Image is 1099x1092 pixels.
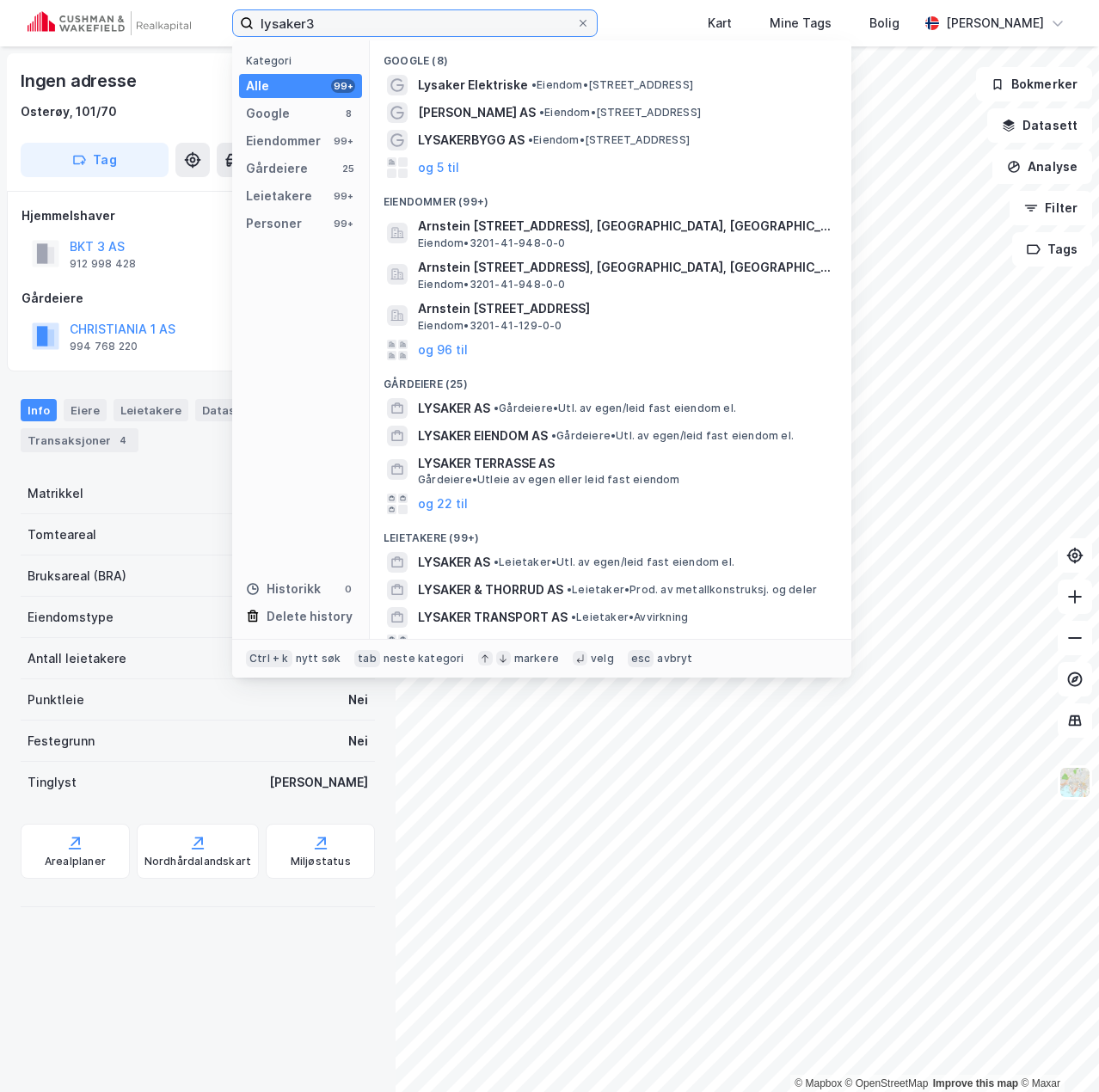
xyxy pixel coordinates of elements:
[28,566,126,586] div: Bruksareal (BRA)
[418,216,831,236] span: Arnstein [STREET_ADDRESS], [GEOGRAPHIC_DATA], [GEOGRAPHIC_DATA]
[246,579,321,599] div: Historikk
[418,552,490,573] span: LYSAKER AS
[551,429,794,443] span: Gårdeiere • Utl. av egen/leid fast eiendom el.
[539,106,544,119] span: •
[551,429,556,442] span: •
[657,652,692,666] div: avbryt
[418,236,566,250] span: Eiendom • 3201-41-948-0-0
[418,635,468,655] button: og 96 til
[418,607,568,628] span: LYSAKER TRANSPORT AS
[418,473,680,487] span: Gårdeiere • Utleie av egen eller leid fast eiendom
[539,106,701,120] span: Eiendom • [STREET_ADDRESS]
[1013,1009,1099,1092] div: Kontrollprogram for chat
[28,525,96,545] div: Tomteareal
[21,101,117,122] div: Osterøy, 101/70
[1010,191,1092,225] button: Filter
[195,399,260,421] div: Datasett
[246,76,269,96] div: Alle
[418,75,528,95] span: Lysaker Elektriske
[28,607,114,628] div: Eiendomstype
[370,518,851,549] div: Leietakere (99+)
[418,298,831,319] span: Arnstein [STREET_ADDRESS]
[246,186,312,206] div: Leietakere
[976,67,1092,101] button: Bokmerker
[331,134,355,148] div: 99+
[1013,1009,1099,1092] iframe: Chat Widget
[254,10,576,36] input: Søk på adresse, matrikkel, gårdeiere, leietakere eller personer
[494,402,499,414] span: •
[28,648,126,669] div: Antall leietakere
[269,772,368,793] div: [PERSON_NAME]
[331,189,355,203] div: 99+
[21,428,138,452] div: Transaksjoner
[246,158,308,179] div: Gårdeiere
[418,580,563,600] span: LYSAKER & THORRUD AS
[28,731,95,752] div: Festegrunn
[45,855,106,868] div: Arealplaner
[28,11,191,35] img: cushman-wakefield-realkapital-logo.202ea83816669bd177139c58696a8fa1.svg
[528,133,690,147] span: Eiendom • [STREET_ADDRESS]
[494,555,499,568] span: •
[21,143,169,177] button: Tag
[144,855,252,868] div: Nordhårdalandskart
[370,181,851,212] div: Eiendommer (99+)
[64,399,107,421] div: Eiere
[708,13,732,34] div: Kart
[246,650,292,667] div: Ctrl + k
[341,107,355,120] div: 8
[933,1077,1018,1089] a: Improve this map
[418,453,831,474] span: LYSAKER TERRASSE AS
[370,364,851,395] div: Gårdeiere (25)
[246,131,321,151] div: Eiendommer
[987,108,1092,143] button: Datasett
[845,1077,929,1089] a: OpenStreetMap
[770,13,832,34] div: Mine Tags
[418,494,468,514] button: og 22 til
[514,652,559,666] div: markere
[628,650,654,667] div: esc
[1012,232,1092,267] button: Tags
[418,319,562,333] span: Eiendom • 3201-41-129-0-0
[28,483,83,504] div: Matrikkel
[291,855,351,868] div: Miljøstatus
[418,398,490,419] span: LYSAKER AS
[531,78,693,92] span: Eiendom • [STREET_ADDRESS]
[418,257,831,278] span: Arnstein [STREET_ADDRESS], [GEOGRAPHIC_DATA], [GEOGRAPHIC_DATA]
[946,13,1044,34] div: [PERSON_NAME]
[331,217,355,230] div: 99+
[354,650,380,667] div: tab
[246,213,302,234] div: Personer
[246,103,290,124] div: Google
[567,583,572,596] span: •
[21,206,374,226] div: Hjemmelshaver
[418,278,566,291] span: Eiendom • 3201-41-948-0-0
[418,426,548,446] span: LYSAKER EIENDOM AS
[21,399,57,421] div: Info
[296,652,341,666] div: nytt søk
[341,162,355,175] div: 25
[70,257,136,271] div: 912 998 428
[567,583,817,597] span: Leietaker • Prod. av metallkonstruksj. og deler
[246,54,362,67] div: Kategori
[531,78,537,91] span: •
[21,67,139,95] div: Ingen adresse
[114,399,188,421] div: Leietakere
[591,652,614,666] div: velg
[331,79,355,93] div: 99+
[114,432,132,449] div: 4
[348,731,368,752] div: Nei
[571,610,576,623] span: •
[418,102,536,123] span: [PERSON_NAME] AS
[494,555,734,569] span: Leietaker • Utl. av egen/leid fast eiendom el.
[571,610,688,624] span: Leietaker • Avvirkning
[267,606,353,627] div: Delete history
[992,150,1092,184] button: Analyse
[1059,766,1091,799] img: Z
[795,1077,842,1089] a: Mapbox
[494,402,736,415] span: Gårdeiere • Utl. av egen/leid fast eiendom el.
[341,582,355,596] div: 0
[21,288,374,309] div: Gårdeiere
[418,130,525,150] span: LYSAKERBYGG AS
[869,13,899,34] div: Bolig
[348,690,368,710] div: Nei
